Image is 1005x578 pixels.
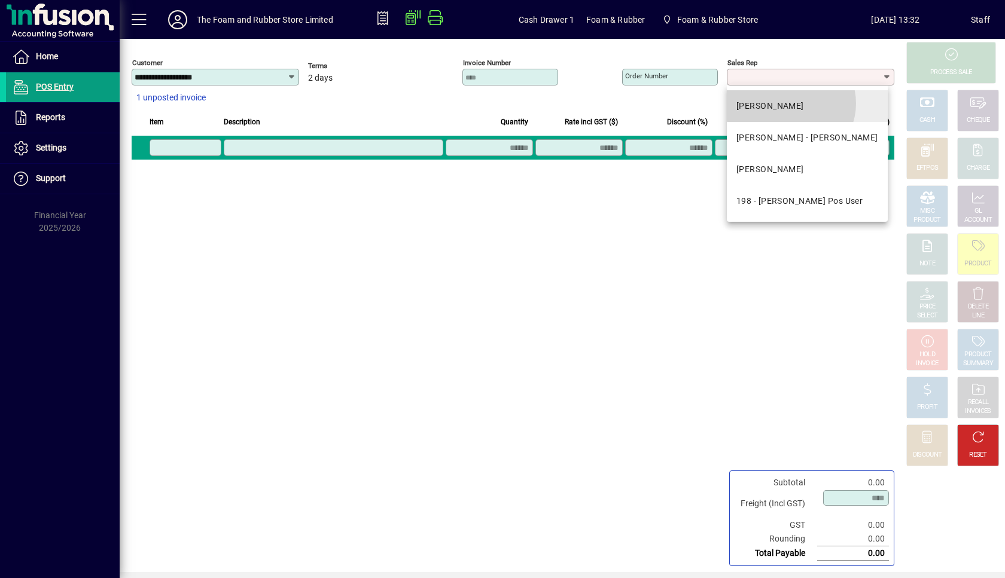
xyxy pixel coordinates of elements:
[36,173,66,183] span: Support
[917,403,937,412] div: PROFIT
[817,546,889,561] td: 0.00
[913,216,940,225] div: PRODUCT
[727,59,757,67] mat-label: Sales rep
[586,10,645,29] span: Foam & Rubber
[159,9,197,30] button: Profile
[967,116,989,125] div: CHEQUE
[6,42,120,72] a: Home
[6,133,120,163] a: Settings
[917,311,938,320] div: SELECT
[964,216,992,225] div: ACCOUNT
[964,350,991,359] div: PRODUCT
[963,359,993,368] div: SUMMARY
[224,115,260,129] span: Description
[964,259,991,268] div: PRODUCT
[968,398,989,407] div: RECALL
[727,122,888,154] mat-option: EMMA - Emma Ormsby
[657,9,763,30] span: Foam & Rubber Store
[971,10,990,29] div: Staff
[36,112,65,122] span: Reports
[735,476,817,490] td: Subtotal
[6,164,120,194] a: Support
[820,10,971,29] span: [DATE] 13:32
[736,163,804,176] div: [PERSON_NAME]
[150,115,164,129] span: Item
[132,87,211,109] button: 1 unposted invoice
[136,91,206,104] span: 1 unposted invoice
[919,350,935,359] div: HOLD
[727,154,888,185] mat-option: SHANE - Shane
[36,143,66,152] span: Settings
[817,518,889,532] td: 0.00
[965,407,991,416] div: INVOICES
[727,90,888,122] mat-option: DAVE - Dave
[519,10,574,29] span: Cash Drawer 1
[308,62,380,70] span: Terms
[36,51,58,61] span: Home
[308,74,333,83] span: 2 days
[727,185,888,217] mat-option: 198 - Shane Pos User
[968,302,988,311] div: DELETE
[919,116,935,125] div: CASH
[930,68,972,77] div: PROCESS SALE
[916,359,938,368] div: INVOICE
[736,100,804,112] div: [PERSON_NAME]
[969,451,987,460] div: RESET
[817,532,889,546] td: 0.00
[916,164,939,173] div: EFTPOS
[817,476,889,490] td: 0.00
[677,10,758,29] span: Foam & Rubber Store
[736,131,878,144] div: [PERSON_NAME] - [PERSON_NAME]
[132,59,163,67] mat-label: Customer
[565,115,618,129] span: Rate incl GST ($)
[974,207,982,216] div: GL
[463,59,511,67] mat-label: Invoice number
[735,490,817,518] td: Freight (Incl GST)
[919,259,935,268] div: NOTE
[197,10,333,29] div: The Foam and Rubber Store Limited
[625,72,668,80] mat-label: Order number
[913,451,942,460] div: DISCOUNT
[36,82,74,91] span: POS Entry
[972,311,984,320] div: LINE
[736,195,863,207] div: 198 - [PERSON_NAME] Pos User
[735,518,817,532] td: GST
[6,103,120,133] a: Reports
[919,302,936,311] div: PRICE
[735,546,817,561] td: Total Payable
[501,115,528,129] span: Quantity
[667,115,708,129] span: Discount (%)
[735,532,817,546] td: Rounding
[967,164,990,173] div: CHARGE
[920,207,934,216] div: MISC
